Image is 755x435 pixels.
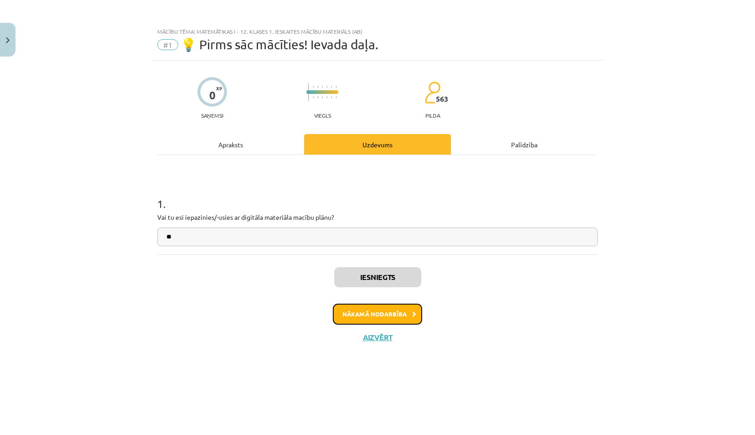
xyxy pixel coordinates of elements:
img: icon-close-lesson-0947bae3869378f0d4975bcd49f059093ad1ed9edebbc8119c70593378902aed.svg [6,37,10,43]
span: #1 [157,39,178,50]
span: 563 [436,95,448,103]
h1: 1 . [157,181,598,210]
img: icon-short-line-57e1e144782c952c97e751825c79c345078a6d821885a25fce030b3d8c18986b.svg [336,86,336,88]
button: Nākamā nodarbība [333,304,422,325]
div: Apraksts [157,134,304,155]
img: icon-short-line-57e1e144782c952c97e751825c79c345078a6d821885a25fce030b3d8c18986b.svg [313,96,314,98]
img: icon-short-line-57e1e144782c952c97e751825c79c345078a6d821885a25fce030b3d8c18986b.svg [317,96,318,98]
img: icon-short-line-57e1e144782c952c97e751825c79c345078a6d821885a25fce030b3d8c18986b.svg [322,96,323,98]
span: XP [216,86,222,91]
p: Viegls [314,112,331,119]
div: Palīdzība [451,134,598,155]
p: Vai tu esi iepazinies/-usies ar digitāla materiāla macību plānu? [157,212,598,222]
div: Uzdevums [304,134,451,155]
div: Mācību tēma: Matemātikas i - 12. klases 1. ieskaites mācību materiāls (ab) [157,28,598,35]
div: 0 [209,89,216,102]
span: 💡 Pirms sāc mācīties! Ievada daļa. [181,37,378,52]
img: icon-short-line-57e1e144782c952c97e751825c79c345078a6d821885a25fce030b3d8c18986b.svg [336,96,336,98]
img: icon-short-line-57e1e144782c952c97e751825c79c345078a6d821885a25fce030b3d8c18986b.svg [326,86,327,88]
button: Iesniegts [334,267,421,287]
img: icon-short-line-57e1e144782c952c97e751825c79c345078a6d821885a25fce030b3d8c18986b.svg [326,96,327,98]
img: icon-short-line-57e1e144782c952c97e751825c79c345078a6d821885a25fce030b3d8c18986b.svg [331,86,332,88]
img: icon-short-line-57e1e144782c952c97e751825c79c345078a6d821885a25fce030b3d8c18986b.svg [331,96,332,98]
button: Aizvērt [360,333,395,342]
p: pilda [425,112,440,119]
img: students-c634bb4e5e11cddfef0936a35e636f08e4e9abd3cc4e673bd6f9a4125e45ecb1.svg [424,81,440,104]
img: icon-short-line-57e1e144782c952c97e751825c79c345078a6d821885a25fce030b3d8c18986b.svg [322,86,323,88]
img: icon-long-line-d9ea69661e0d244f92f715978eff75569469978d946b2353a9bb055b3ed8787d.svg [308,83,309,101]
img: icon-short-line-57e1e144782c952c97e751825c79c345078a6d821885a25fce030b3d8c18986b.svg [317,86,318,88]
p: Saņemsi [197,112,227,119]
img: icon-short-line-57e1e144782c952c97e751825c79c345078a6d821885a25fce030b3d8c18986b.svg [313,86,314,88]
